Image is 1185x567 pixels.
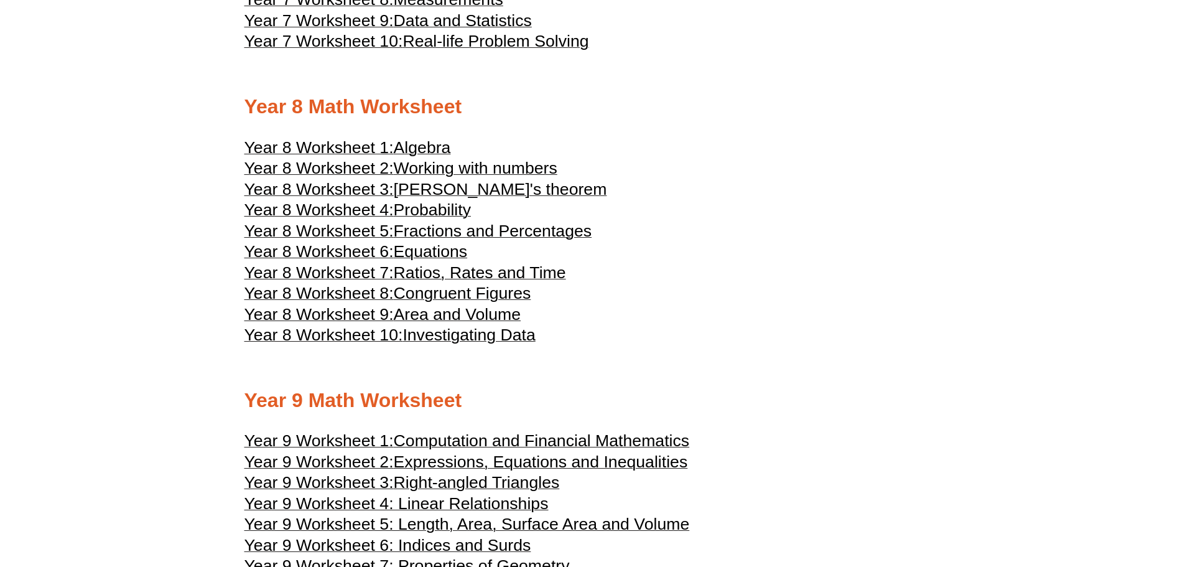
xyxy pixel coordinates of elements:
[244,94,941,120] h2: Year 8 Math Worksheet
[244,458,688,471] a: Year 9 Worksheet 2:Expressions, Equations and Inequalities
[394,222,592,240] span: Fractions and Percentages
[244,520,690,533] a: Year 9 Worksheet 5: Length, Area, Surface Area and Volume
[244,180,394,199] span: Year 8 Worksheet 3:
[244,164,557,177] a: Year 8 Worksheet 2:Working with numbers
[244,206,472,218] a: Year 8 Worksheet 4:Probability
[394,138,451,157] span: Algebra
[394,431,690,450] span: Computation and Financial Mathematics
[244,331,536,344] a: Year 8 Worksheet 10:Investigating Data
[244,541,531,554] a: Year 9 Worksheet 6: Indices and Surds
[978,426,1185,567] iframe: Chat Widget
[244,388,941,414] h2: Year 9 Math Worksheet
[244,305,394,324] span: Year 8 Worksheet 9:
[394,284,531,302] span: Congruent Figures
[402,32,588,50] span: Real-life Problem Solving
[244,494,549,513] span: Year 9 Worksheet 4: Linear Relationships
[244,515,690,533] span: Year 9 Worksheet 5: Length, Area, Surface Area and Volume
[244,227,592,240] a: Year 8 Worksheet 5:Fractions and Percentages
[394,11,532,30] span: Data and Statistics
[394,180,607,199] span: [PERSON_NAME]'s theorem
[244,248,468,260] a: Year 8 Worksheet 6:Equations
[244,222,394,240] span: Year 8 Worksheet 5:
[244,200,394,219] span: Year 8 Worksheet 4:
[244,311,521,323] a: Year 8 Worksheet 9:Area and Volume
[244,479,560,491] a: Year 9 Worksheet 3:Right-angled Triangles
[244,431,394,450] span: Year 9 Worksheet 1:
[244,159,394,177] span: Year 8 Worksheet 2:
[244,37,589,50] a: Year 7 Worksheet 10:Real-life Problem Solving
[244,144,451,156] a: Year 8 Worksheet 1:Algebra
[394,473,560,492] span: Right-angled Triangles
[244,263,394,282] span: Year 8 Worksheet 7:
[244,326,403,344] span: Year 8 Worksheet 10:
[394,263,566,282] span: Ratios, Rates and Time
[244,242,394,261] span: Year 8 Worksheet 6:
[244,536,531,555] span: Year 9 Worksheet 6: Indices and Surds
[244,11,394,30] span: Year 7 Worksheet 9:
[244,452,394,471] span: Year 9 Worksheet 2:
[244,138,394,157] span: Year 8 Worksheet 1:
[244,185,607,198] a: Year 8 Worksheet 3:[PERSON_NAME]'s theorem
[244,17,532,29] a: Year 7 Worksheet 9:Data and Statistics
[394,242,468,261] span: Equations
[244,32,403,50] span: Year 7 Worksheet 10:
[394,452,688,471] span: Expressions, Equations and Inequalities
[244,269,566,281] a: Year 8 Worksheet 7:Ratios, Rates and Time
[244,284,394,302] span: Year 8 Worksheet 8:
[402,326,535,344] span: Investigating Data
[244,289,531,302] a: Year 8 Worksheet 8:Congruent Figures
[244,500,549,512] a: Year 9 Worksheet 4: Linear Relationships
[244,473,394,492] span: Year 9 Worksheet 3:
[394,159,557,177] span: Working with numbers
[394,305,521,324] span: Area and Volume
[394,200,471,219] span: Probability
[244,437,690,449] a: Year 9 Worksheet 1:Computation and Financial Mathematics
